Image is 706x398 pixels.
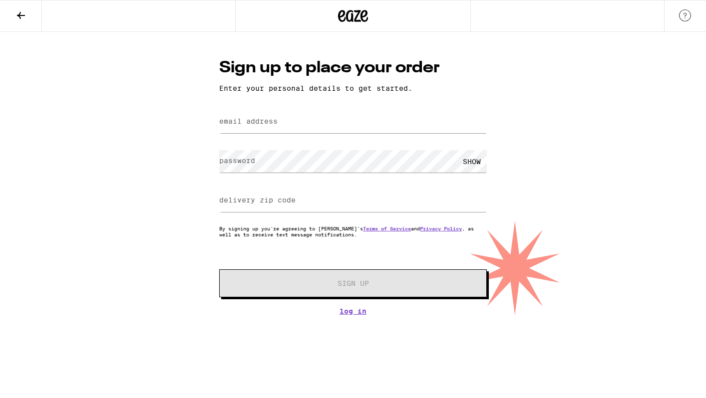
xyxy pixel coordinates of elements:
[219,84,487,92] p: Enter your personal details to get started.
[219,196,296,204] label: delivery zip code
[219,117,278,125] label: email address
[219,225,487,237] p: By signing up you're agreeing to [PERSON_NAME]'s and , as well as to receive text message notific...
[219,190,487,212] input: delivery zip code
[457,150,487,173] div: SHOW
[219,307,487,315] a: Log In
[6,7,72,15] span: Hi. Need any help?
[219,111,487,133] input: email address
[219,57,487,79] h1: Sign up to place your order
[338,280,369,287] span: Sign Up
[363,225,411,231] a: Terms of Service
[219,269,487,297] button: Sign Up
[219,157,255,165] label: password
[420,225,462,231] a: Privacy Policy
